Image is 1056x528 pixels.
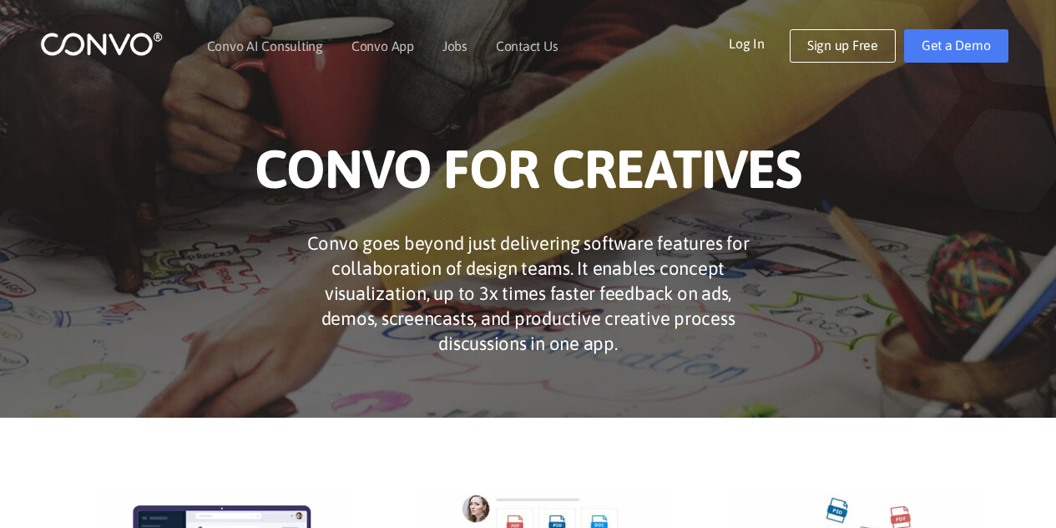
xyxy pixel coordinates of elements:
[904,29,1008,63] a: Get a Demo
[729,29,790,56] a: Log In
[442,39,467,53] a: Jobs
[40,31,163,57] img: logo_1.png
[65,137,992,214] h1: CONVO FOR CREATIVES
[207,39,323,53] a: Convo AI Consulting
[496,39,558,53] a: Contact Us
[351,39,414,53] a: Convo App
[790,29,896,63] a: Sign up Free
[303,231,754,356] p: Convo goes beyond just delivering software features for collaboration of design teams. It enables...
